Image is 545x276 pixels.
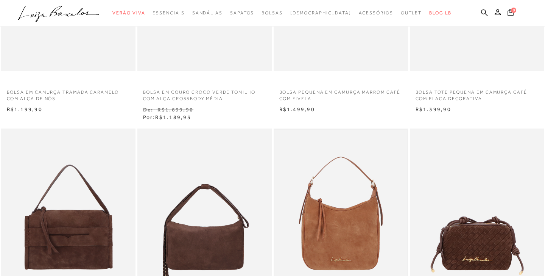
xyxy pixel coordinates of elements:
small: R$1.699,90 [157,107,193,113]
span: Outlet [401,10,422,16]
a: categoryNavScreenReaderText [230,6,254,20]
a: categoryNavScreenReaderText [153,6,184,20]
span: [DEMOGRAPHIC_DATA] [290,10,351,16]
span: R$1.189,93 [155,114,191,120]
a: categoryNavScreenReaderText [401,6,422,20]
span: Verão Viva [112,10,145,16]
a: categoryNavScreenReaderText [112,6,145,20]
a: categoryNavScreenReaderText [359,6,393,20]
span: Por: [143,114,191,120]
a: BOLSA TOTE PEQUENA EM CAMURÇA CAFÉ COM PLACA DECORATIVA [410,85,544,102]
a: noSubCategoriesText [290,6,351,20]
span: Sandálias [192,10,223,16]
small: De: [143,107,154,113]
span: Acessórios [359,10,393,16]
span: 0 [511,8,516,13]
span: BLOG LB [429,10,451,16]
button: 0 [505,8,516,19]
span: Essenciais [153,10,184,16]
span: R$1.499,90 [279,106,315,112]
a: categoryNavScreenReaderText [192,6,223,20]
span: Sapatos [230,10,254,16]
a: BOLSA EM CAMURÇA TRAMADA CARAMELO COM ALÇA DE NÓS [1,85,135,102]
a: BOLSA EM COURO CROCO VERDE TOMILHO COM ALÇA CROSSBODY MÉDIA [137,85,272,102]
span: Bolsas [262,10,283,16]
a: BLOG LB [429,6,451,20]
span: R$1.399,90 [416,106,451,112]
a: categoryNavScreenReaderText [262,6,283,20]
span: R$1.199,90 [7,106,42,112]
a: BOLSA PEQUENA EM CAMURÇA MARROM CAFÉ COM FIVELA [274,85,408,102]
